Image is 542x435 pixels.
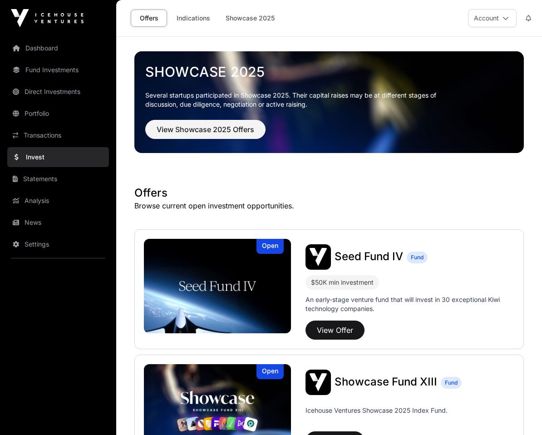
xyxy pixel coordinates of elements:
[311,277,374,288] div: $50K min investment
[144,239,291,333] img: Seed Fund IV
[305,321,365,340] button: View Offer
[305,370,331,395] img: Showcase Fund XIII
[134,186,524,200] h1: Offers
[335,376,437,388] a: Showcase Fund XIII
[256,239,284,254] div: Open
[335,375,437,388] span: Showcase Fund XIII
[7,213,109,232] a: News
[220,10,281,27] a: Showcase 2025
[7,82,109,102] a: Direct Investments
[134,51,524,153] img: Showcase 2025
[468,9,517,27] button: Account
[7,38,109,58] a: Dashboard
[305,275,379,290] div: $50K min investment
[131,10,167,27] a: Offers
[305,406,448,415] p: Icehouse Ventures Showcase 2025 Index Fund.
[7,125,109,145] a: Transactions
[411,254,424,261] span: Fund
[305,295,514,313] p: An early-stage venture fund that will invest in 30 exceptional Kiwi technology companies.
[7,169,109,189] a: Statements
[7,234,109,254] a: Settings
[145,64,513,80] a: Showcase 2025
[497,391,542,435] iframe: Chat Widget
[335,250,403,263] span: Seed Fund IV
[11,9,84,27] img: Icehouse Ventures Logo
[134,200,524,211] p: Browse current open investment opportunities.
[144,239,291,333] a: Seed Fund IVOpen
[171,10,216,27] a: Indications
[145,129,266,138] a: View Showcase 2025 Offers
[7,104,109,124] a: Portfolio
[335,251,403,263] a: Seed Fund IV
[157,124,254,135] span: View Showcase 2025 Offers
[7,147,109,167] a: Invest
[145,120,266,139] button: View Showcase 2025 Offers
[305,244,331,270] img: Seed Fund IV
[145,91,450,109] p: Several startups participated in Showcase 2025. Their capital raises may be at different stages o...
[7,191,109,211] a: Analysis
[7,60,109,80] a: Fund Investments
[445,379,458,386] span: Fund
[256,364,284,379] div: Open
